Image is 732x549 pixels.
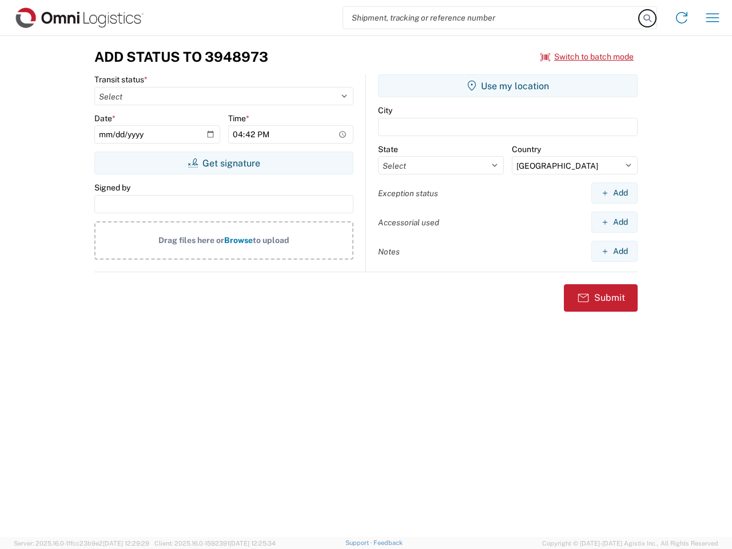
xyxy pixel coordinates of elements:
label: Time [228,113,249,124]
label: Country [512,144,541,154]
span: Drag files here or [158,236,224,245]
h3: Add Status to 3948973 [94,49,268,65]
label: City [378,105,392,116]
button: Add [591,241,638,262]
span: Copyright © [DATE]-[DATE] Agistix Inc., All Rights Reserved [542,538,718,548]
button: Use my location [378,74,638,97]
span: Server: 2025.16.0-1ffcc23b9e2 [14,540,149,547]
label: Signed by [94,182,130,193]
a: Support [345,539,374,546]
label: Date [94,113,116,124]
span: Client: 2025.16.0-1592391 [154,540,276,547]
label: Accessorial used [378,217,439,228]
span: Browse [224,236,253,245]
span: to upload [253,236,289,245]
label: Transit status [94,74,148,85]
button: Switch to batch mode [540,47,634,66]
label: State [378,144,398,154]
span: [DATE] 12:29:29 [103,540,149,547]
label: Exception status [378,188,438,198]
input: Shipment, tracking or reference number [343,7,639,29]
a: Feedback [373,539,403,546]
button: Submit [564,284,638,312]
span: [DATE] 12:25:34 [229,540,276,547]
button: Get signature [94,152,353,174]
button: Add [591,182,638,204]
button: Add [591,212,638,233]
label: Notes [378,246,400,257]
